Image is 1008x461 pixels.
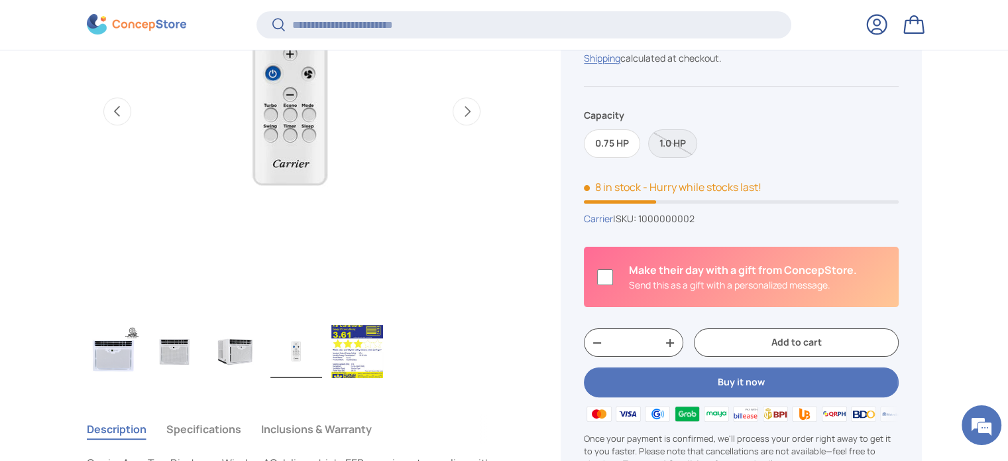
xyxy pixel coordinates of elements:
span: SKU: [616,212,636,225]
div: calculated at checkout. [584,51,898,65]
img: carrier-aura-0.75hp-window-type-non-inverter-top-discharge-aircon-unit-right-side-view-concepstore [209,325,261,378]
p: - Hurry while stocks last! [643,180,761,194]
img: qrph [819,404,848,424]
button: Buy it now [584,367,898,397]
img: maya [702,404,731,424]
img: carrier-aura-0.75hp-window-type-non-inverter-top-discharge-aircon-remote-unit-full-view-concepstore [270,325,322,378]
input: Is this a gift? [597,269,613,285]
span: 8 in stock [584,180,641,194]
button: Specifications [166,414,241,444]
button: Inclusions & Warranty [261,414,372,444]
label: Sold out [648,130,697,159]
a: Shipping [584,52,620,64]
button: Add to cart [694,329,898,358]
span: 1000000002 [638,212,695,225]
img: Carrier Aura, Top Discharge Non-Inverter [331,325,383,378]
img: ConcepStore [87,15,186,35]
img: Carrier Aura, Top Discharge Non-Inverter [87,325,139,378]
img: ubp [790,404,819,424]
img: bpi [761,404,790,424]
button: Description [87,414,146,444]
img: carrier-aura-0.75hp-window-type-non-inverter-top-discharge-aircon-unit-full-view-concepstore [148,325,200,378]
img: master [584,404,613,424]
img: gcash [643,404,672,424]
legend: Capacity [584,108,624,122]
img: bdo [849,404,878,424]
a: Carrier [584,212,613,225]
div: Is this a gift? [629,263,857,293]
img: metrobank [878,404,907,424]
img: grabpay [672,404,701,424]
img: visa [614,404,643,424]
img: billease [731,404,760,424]
span: | [613,212,695,225]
